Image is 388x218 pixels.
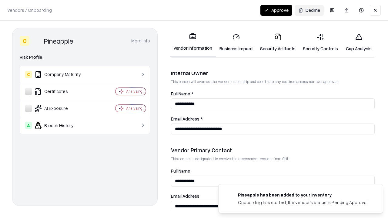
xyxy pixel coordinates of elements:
[7,7,52,13] p: Vendors / Onboarding
[226,192,233,199] img: pineappleenergy.com
[171,117,375,121] label: Email Address *
[295,5,324,16] button: Decline
[25,122,97,129] div: Breach History
[126,106,142,111] div: Analyzing
[238,192,368,198] div: Pineapple has been added to your inventory
[25,71,32,78] div: C
[126,89,142,94] div: Analyzing
[171,91,375,96] label: Full Name *
[25,71,97,78] div: Company Maturity
[25,88,97,95] div: Certificates
[171,79,375,84] p: This person will oversee the vendor relationship and coordinate any required assessments or appro...
[171,156,375,161] p: This contact is designated to receive the assessment request from Shift
[25,105,97,112] div: AI Exposure
[20,36,29,46] div: C
[171,169,375,173] label: Full Name
[238,199,368,206] div: Onboarding has started, the vendor's status is Pending Approval.
[171,194,375,198] label: Email Address
[171,69,375,77] div: Internal Owner
[20,54,150,61] div: Risk Profile
[170,28,216,57] a: Vendor Information
[171,147,375,154] div: Vendor Primary Contact
[32,36,42,46] img: Pineapple
[260,5,292,16] button: Approve
[44,36,73,46] div: Pineapple
[131,35,150,46] button: More info
[216,28,256,57] a: Business Impact
[299,28,342,57] a: Security Controls
[342,28,376,57] a: Gap Analysis
[256,28,299,57] a: Security Artifacts
[25,122,32,129] div: A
